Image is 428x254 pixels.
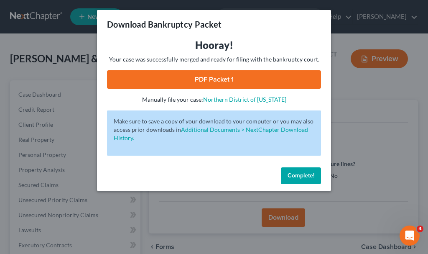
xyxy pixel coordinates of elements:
a: PDF Packet 1 [107,70,321,89]
h3: Hooray! [107,38,321,52]
p: Make sure to save a copy of your download to your computer or you may also access prior downloads in [114,117,314,142]
button: Complete! [281,167,321,184]
p: Manually file your case: [107,95,321,104]
h3: Download Bankruptcy Packet [107,18,222,30]
span: 4 [417,226,423,232]
a: Additional Documents > NextChapter Download History. [114,126,308,141]
iframe: Intercom live chat [400,226,420,246]
p: Your case was successfully merged and ready for filing with the bankruptcy court. [107,55,321,64]
span: Complete! [288,172,314,179]
a: Northern District of [US_STATE] [203,96,286,103]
